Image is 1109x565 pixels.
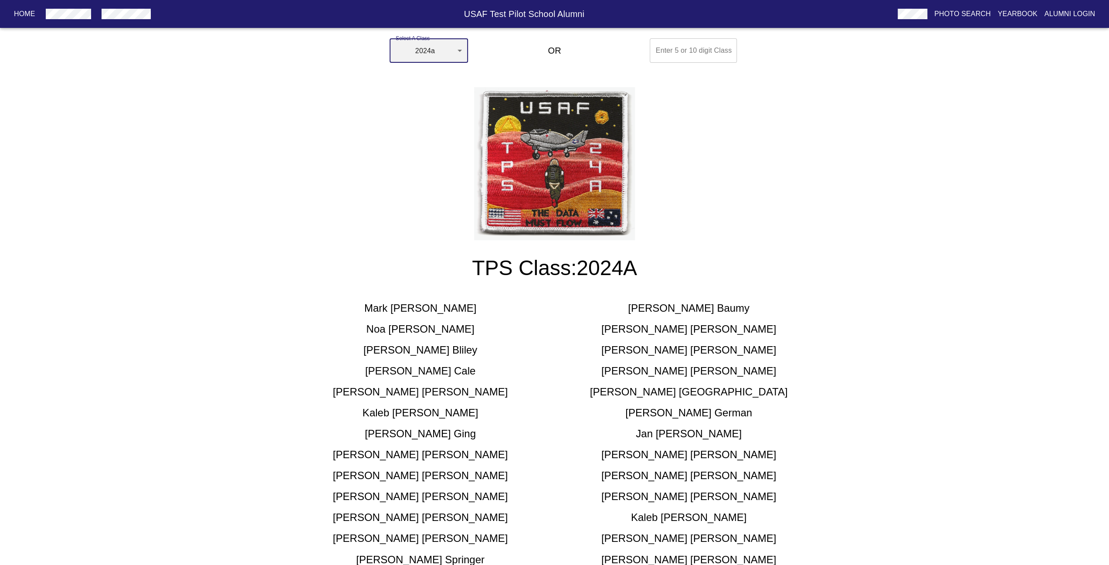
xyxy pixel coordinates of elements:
[994,6,1041,22] button: Yearbook
[363,343,477,357] h5: [PERSON_NAME] Bliley
[548,44,561,58] h6: OR
[601,490,776,504] h5: [PERSON_NAME] [PERSON_NAME]
[997,9,1037,19] p: Yearbook
[364,301,476,315] h5: Mark [PERSON_NAME]
[366,322,474,336] h5: Noa [PERSON_NAME]
[363,406,478,420] h5: Kaleb [PERSON_NAME]
[154,7,894,21] h6: USAF Test Pilot School Alumni
[333,448,508,462] h5: [PERSON_NAME] [PERSON_NAME]
[590,385,788,399] h5: [PERSON_NAME] [GEOGRAPHIC_DATA]
[601,531,776,545] h5: [PERSON_NAME] [PERSON_NAME]
[333,531,508,545] h5: [PERSON_NAME] [PERSON_NAME]
[333,511,508,524] h5: [PERSON_NAME] [PERSON_NAME]
[625,406,752,420] h5: [PERSON_NAME] German
[474,87,635,240] img: 2024a
[601,448,776,462] h5: [PERSON_NAME] [PERSON_NAME]
[365,427,476,441] h5: [PERSON_NAME] Ging
[934,9,991,19] p: Photo Search
[631,511,746,524] h5: Kaleb [PERSON_NAME]
[333,385,508,399] h5: [PERSON_NAME] [PERSON_NAME]
[601,469,776,483] h5: [PERSON_NAME] [PERSON_NAME]
[286,256,823,280] h3: TPS Class: 2024A
[628,301,750,315] h5: [PERSON_NAME] Baumy
[333,469,508,483] h5: [PERSON_NAME] [PERSON_NAME]
[365,364,475,378] h5: [PERSON_NAME] Cale
[601,343,776,357] h5: [PERSON_NAME] [PERSON_NAME]
[601,322,776,336] h5: [PERSON_NAME] [PERSON_NAME]
[601,364,776,378] h5: [PERSON_NAME] [PERSON_NAME]
[333,490,508,504] h5: [PERSON_NAME] [PERSON_NAME]
[1045,9,1095,19] p: Alumni Login
[10,6,39,22] button: Home
[390,38,468,63] div: 2024a
[636,427,742,441] h5: Jan [PERSON_NAME]
[931,6,994,22] button: Photo Search
[1041,6,1099,22] button: Alumni Login
[14,9,35,19] p: Home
